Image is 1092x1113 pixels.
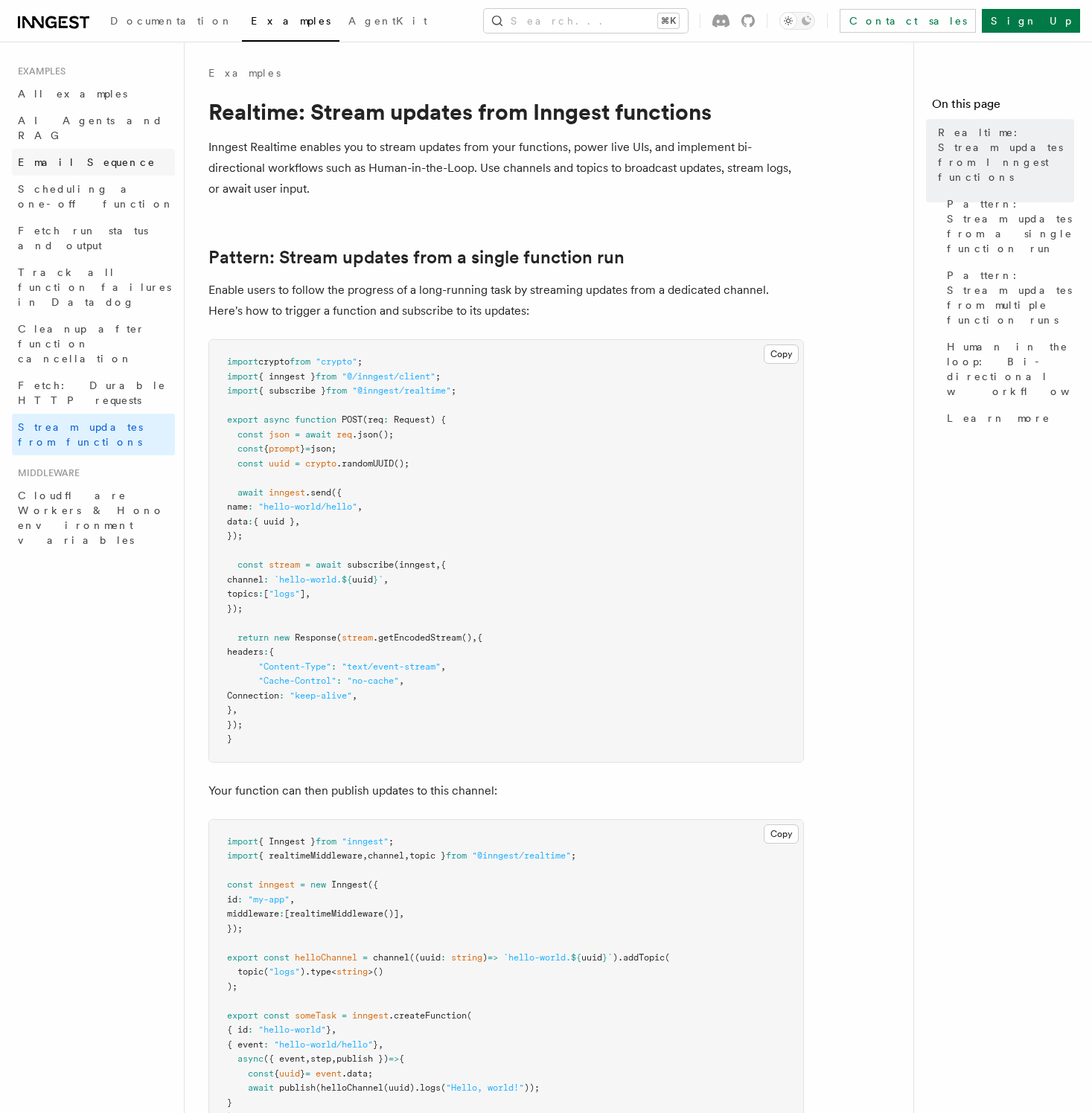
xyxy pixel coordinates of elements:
[941,333,1074,405] a: Human in the loop: Bi-directional workflows
[227,1010,258,1021] span: export
[264,966,269,977] span: (
[227,1024,248,1035] span: { id
[941,190,1074,262] a: Pattern: Stream updates from a single function run
[300,879,305,890] span: =
[264,952,290,963] span: const
[208,280,804,321] p: Enable users to follow the progress of a long-running task by streaming updates from a dedicated ...
[227,879,253,890] span: const
[383,1082,415,1093] span: (uuid)
[305,559,310,570] span: =
[264,443,269,454] span: {
[482,952,488,963] span: )
[12,107,175,149] a: AI Agents and RAG
[503,952,571,963] span: `hello-world.
[764,344,799,364] button: Copy
[208,137,804,199] p: Inngest Realtime enables you to stream updates from your functions, power live UIs, and implement...
[316,356,357,367] span: "crypto"
[284,908,290,919] span: [
[227,574,264,585] span: channel
[258,661,331,672] span: "Content-Type"
[18,421,143,448] span: Stream updates from functions
[227,1039,264,1050] span: { event
[305,429,331,440] span: await
[227,501,248,512] span: name
[446,850,467,861] span: from
[274,1068,279,1079] span: {
[571,850,576,861] span: ;
[331,966,336,977] span: <
[352,429,378,440] span: .json
[227,952,258,963] span: export
[941,405,1074,432] a: Learn more
[378,574,383,585] span: `
[399,1053,404,1064] span: {
[441,1082,446,1093] span: (
[383,414,389,425] span: :
[363,850,368,861] span: ,
[352,1010,389,1021] span: inngest
[352,690,357,701] span: ,
[258,356,290,367] span: crypto
[227,414,258,425] span: export
[368,850,404,861] span: channel
[342,836,389,847] span: "inngest"
[336,1053,389,1064] span: publish })
[446,1082,524,1093] span: "Hello, world!"
[264,414,290,425] span: async
[227,836,258,847] span: import
[248,1024,253,1035] span: :
[227,894,237,905] span: id
[227,1097,232,1108] span: }
[12,467,80,479] span: Middleware
[316,836,336,847] span: from
[607,952,613,963] span: `
[237,1053,264,1064] span: async
[373,632,462,643] span: .getEncodedStream
[300,1068,305,1079] span: }
[295,414,336,425] span: function
[274,1039,373,1050] span: "hello-world/hello"
[18,266,171,308] span: Track all function failures in Datadog
[399,908,404,919] span: ,
[665,952,670,963] span: (
[326,385,347,396] span: from
[394,458,409,469] span: ();
[347,559,394,570] span: subscribe
[658,13,679,28] kbd: ⌘K
[18,225,148,251] span: Fetch run status and output
[472,850,571,861] span: "@inngest/realtime"
[441,559,446,570] span: {
[305,966,331,977] span: .type
[18,379,166,406] span: Fetch: Durable HTTP requests
[264,588,269,599] span: [
[295,458,300,469] span: =
[602,952,607,963] span: }
[258,588,264,599] span: :
[295,632,336,643] span: Response
[18,323,145,365] span: Cleanup after function cancellation
[441,952,446,963] span: :
[451,952,482,963] span: string
[342,661,441,672] span: "text/event-stream"
[237,966,264,977] span: topic
[316,371,336,382] span: from
[331,1053,336,1064] span: ,
[342,1010,347,1021] span: =
[269,588,300,599] span: "logs"
[237,894,243,905] span: :
[12,414,175,455] a: Stream updates from functions
[227,734,232,744] span: }
[279,690,284,701] span: :
[290,690,352,701] span: "keep-alive"
[310,879,326,890] span: new
[18,88,127,100] span: All examples
[227,516,248,527] span: data
[251,15,331,27] span: Examples
[363,952,368,963] span: =
[336,966,368,977] span: string
[269,966,300,977] span: "logs"
[435,559,441,570] span: ,
[264,574,269,585] span: :
[331,661,336,672] span: :
[227,530,243,541] span: });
